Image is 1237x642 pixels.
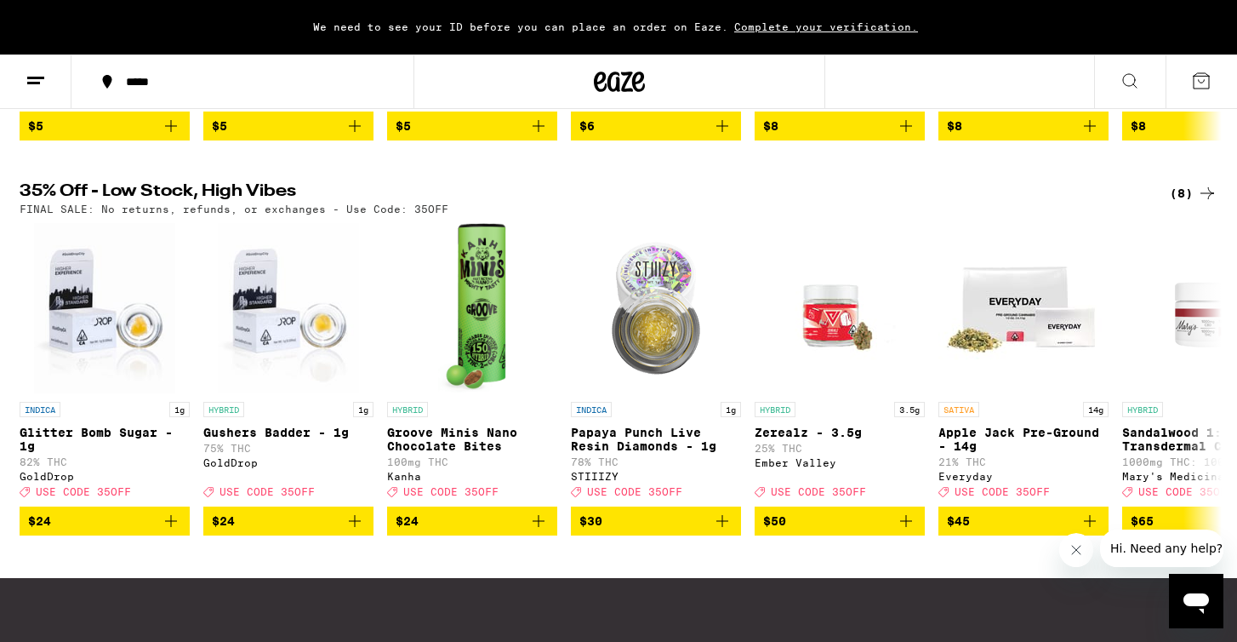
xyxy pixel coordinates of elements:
[218,223,358,393] img: GoldDrop - Gushers Badder - 1g
[387,426,557,453] p: Groove Minis Nano Chocolate Bites
[755,443,925,454] p: 25% THC
[755,223,925,506] a: Open page for Zerealz - 3.5g from Ember Valley
[34,223,174,393] img: GoldDrop - Glitter Bomb Sugar - 1g
[938,471,1109,482] div: Everyday
[203,426,373,439] p: Gushers Badder - 1g
[755,426,925,439] p: Zerealz - 3.5g
[20,402,60,417] p: INDICA
[20,112,190,140] button: Add to bag
[1100,530,1223,567] iframe: Message from company
[203,402,244,417] p: HYBRID
[1131,514,1154,528] span: $65
[1169,574,1223,628] iframe: Button to launch messaging window
[20,183,1134,203] h2: 35% Off - Low Stock, High Vibes
[396,514,419,528] span: $24
[947,514,970,528] span: $45
[1131,119,1146,133] span: $8
[20,456,190,467] p: 82% THC
[212,514,235,528] span: $24
[387,223,557,506] a: Open page for Groove Minis Nano Chocolate Bites from Kanha
[353,402,373,417] p: 1g
[438,223,506,393] img: Kanha - Groove Minis Nano Chocolate Bites
[396,119,411,133] span: $5
[1170,183,1217,203] a: (8)
[579,119,595,133] span: $6
[1122,402,1163,417] p: HYBRID
[36,487,131,498] span: USE CODE 35OFF
[755,507,925,536] button: Add to bag
[571,223,741,393] img: STIIIZY - Papaya Punch Live Resin Diamonds - 1g
[763,119,778,133] span: $8
[203,457,373,468] div: GoldDrop
[938,507,1109,536] button: Add to bag
[938,402,979,417] p: SATIVA
[1138,487,1234,498] span: USE CODE 35OFF
[203,443,373,454] p: 75% THC
[387,456,557,467] p: 100mg THC
[1083,402,1109,417] p: 14g
[763,514,786,528] span: $50
[571,426,741,453] p: Papaya Punch Live Resin Diamonds - 1g
[571,223,741,506] a: Open page for Papaya Punch Live Resin Diamonds - 1g from STIIIZY
[938,426,1109,453] p: Apple Jack Pre-Ground - 14g
[571,402,612,417] p: INDICA
[755,223,925,393] img: Ember Valley - Zerealz - 3.5g
[20,507,190,536] button: Add to bag
[755,402,795,417] p: HYBRID
[755,112,925,140] button: Add to bag
[755,457,925,468] div: Ember Valley
[571,112,741,140] button: Add to bag
[403,487,499,498] span: USE CODE 35OFF
[387,402,428,417] p: HYBRID
[721,402,741,417] p: 1g
[387,471,557,482] div: Kanha
[20,426,190,453] p: Glitter Bomb Sugar - 1g
[587,487,682,498] span: USE CODE 35OFF
[212,119,227,133] span: $5
[894,402,925,417] p: 3.5g
[313,21,728,32] span: We need to see your ID before you can place an order on Eaze.
[28,119,43,133] span: $5
[387,507,557,536] button: Add to bag
[579,514,602,528] span: $30
[938,456,1109,467] p: 21% THC
[387,112,557,140] button: Add to bag
[571,471,741,482] div: STIIIZY
[771,487,866,498] span: USE CODE 35OFF
[203,507,373,536] button: Add to bag
[728,21,924,32] span: Complete your verification.
[203,112,373,140] button: Add to bag
[219,487,315,498] span: USE CODE 35OFF
[938,223,1109,506] a: Open page for Apple Jack Pre-Ground - 14g from Everyday
[571,507,741,536] button: Add to bag
[203,223,373,506] a: Open page for Gushers Badder - 1g from GoldDrop
[938,223,1109,393] img: Everyday - Apple Jack Pre-Ground - 14g
[571,456,741,467] p: 78% THC
[28,514,51,528] span: $24
[947,119,962,133] span: $8
[20,471,190,482] div: GoldDrop
[955,487,1050,498] span: USE CODE 35OFF
[20,203,448,215] p: FINAL SALE: No returns, refunds, or exchanges - Use Code: 35OFF
[20,223,190,506] a: Open page for Glitter Bomb Sugar - 1g from GoldDrop
[1059,533,1093,567] iframe: Close message
[169,402,190,417] p: 1g
[938,112,1109,140] button: Add to bag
